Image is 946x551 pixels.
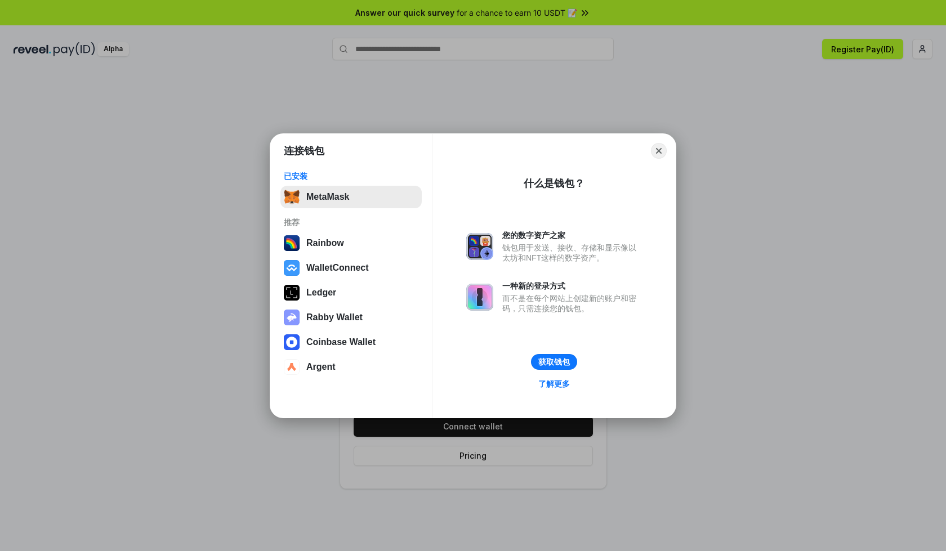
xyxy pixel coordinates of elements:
[284,217,418,227] div: 推荐
[280,356,422,378] button: Argent
[531,354,577,370] button: 获取钱包
[284,334,300,350] img: svg+xml,%3Csvg%20width%3D%2228%22%20height%3D%2228%22%20viewBox%3D%220%200%2028%2028%22%20fill%3D...
[502,293,642,313] div: 而不是在每个网站上创建新的账户和密码，只需连接您的钱包。
[284,260,300,276] img: svg+xml,%3Csvg%20width%3D%2228%22%20height%3D%2228%22%20viewBox%3D%220%200%2028%2028%22%20fill%3D...
[284,235,300,251] img: svg+xml,%3Csvg%20width%3D%22120%22%20height%3D%22120%22%20viewBox%3D%220%200%20120%20120%22%20fil...
[280,281,422,304] button: Ledger
[306,362,336,372] div: Argent
[280,257,422,279] button: WalletConnect
[280,306,422,329] button: Rabby Wallet
[284,171,418,181] div: 已安装
[284,285,300,301] img: svg+xml,%3Csvg%20xmlns%3D%22http%3A%2F%2Fwww.w3.org%2F2000%2Fsvg%22%20width%3D%2228%22%20height%3...
[306,263,369,273] div: WalletConnect
[502,230,642,240] div: 您的数字资产之家
[284,189,300,205] img: svg+xml,%3Csvg%20fill%3D%22none%22%20height%3D%2233%22%20viewBox%3D%220%200%2035%2033%22%20width%...
[524,177,584,190] div: 什么是钱包？
[306,337,376,347] div: Coinbase Wallet
[280,232,422,254] button: Rainbow
[306,192,349,202] div: MetaMask
[502,243,642,263] div: 钱包用于发送、接收、存储和显示像以太坊和NFT这样的数字资产。
[280,331,422,353] button: Coinbase Wallet
[532,377,577,391] a: 了解更多
[466,284,493,311] img: svg+xml,%3Csvg%20xmlns%3D%22http%3A%2F%2Fwww.w3.org%2F2000%2Fsvg%22%20fill%3D%22none%22%20viewBox...
[284,310,300,325] img: svg+xml,%3Csvg%20xmlns%3D%22http%3A%2F%2Fwww.w3.org%2F2000%2Fsvg%22%20fill%3D%22none%22%20viewBox...
[284,359,300,375] img: svg+xml,%3Csvg%20width%3D%2228%22%20height%3D%2228%22%20viewBox%3D%220%200%2028%2028%22%20fill%3D...
[306,288,336,298] div: Ledger
[280,186,422,208] button: MetaMask
[538,379,570,389] div: 了解更多
[651,143,667,159] button: Close
[306,312,363,322] div: Rabby Wallet
[538,357,570,367] div: 获取钱包
[284,144,324,158] h1: 连接钱包
[502,281,642,291] div: 一种新的登录方式
[306,238,344,248] div: Rainbow
[466,233,493,260] img: svg+xml,%3Csvg%20xmlns%3D%22http%3A%2F%2Fwww.w3.org%2F2000%2Fsvg%22%20fill%3D%22none%22%20viewBox...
